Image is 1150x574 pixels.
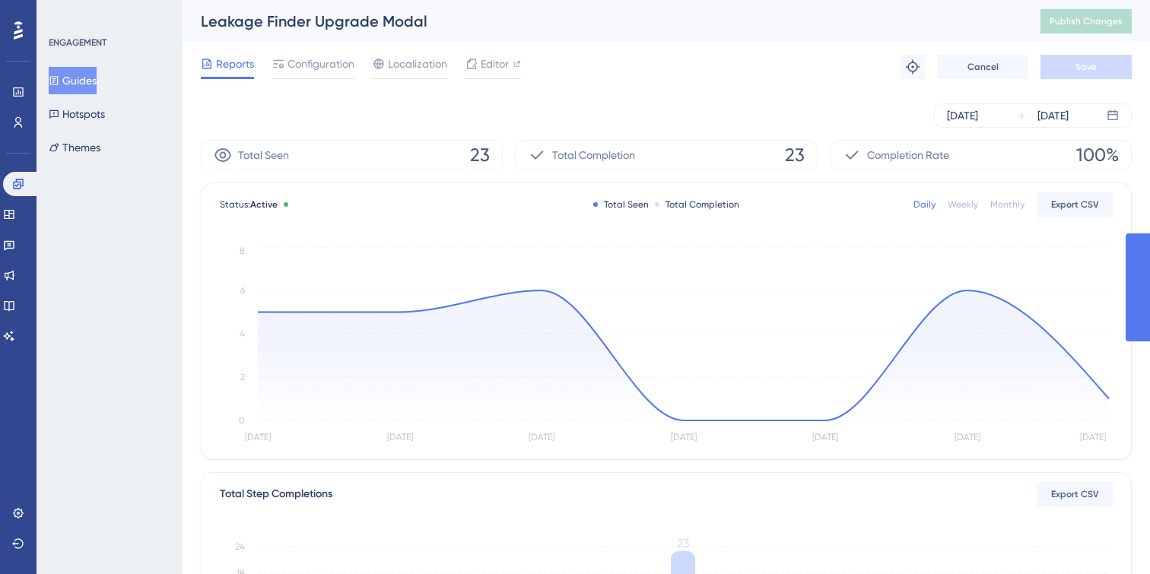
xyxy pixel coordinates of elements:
tspan: 24 [235,541,245,552]
span: Active [250,199,278,210]
div: Total Completion [655,198,739,211]
tspan: 4 [240,328,245,339]
span: Export CSV [1051,198,1099,211]
tspan: 8 [240,246,245,256]
span: 23 [785,143,805,167]
button: Hotspots [49,100,105,128]
button: Publish Changes [1040,9,1132,33]
tspan: 6 [240,285,245,296]
div: Daily [913,198,936,211]
div: Weekly [948,198,978,211]
div: Monthly [990,198,1025,211]
tspan: [DATE] [387,432,413,442]
button: Export CSV [1037,482,1113,506]
span: Publish Changes [1050,15,1123,27]
span: Status: [220,198,278,211]
div: [DATE] [947,106,978,125]
span: Total Seen [238,146,289,164]
tspan: [DATE] [529,432,554,442]
span: Cancel [967,61,999,73]
span: Editor [481,55,509,73]
span: Total Completion [552,146,635,164]
tspan: 2 [240,372,245,382]
tspan: [DATE] [671,432,697,442]
tspan: [DATE] [812,432,838,442]
div: Total Seen [593,198,649,211]
span: Completion Rate [867,146,949,164]
span: Reports [216,55,254,73]
button: Guides [49,67,97,94]
div: Total Step Completions [220,485,332,503]
span: 23 [470,143,490,167]
span: Export CSV [1051,488,1099,500]
tspan: 0 [239,415,245,426]
tspan: 23 [677,536,689,550]
div: ENGAGEMENT [49,36,106,49]
iframe: UserGuiding AI Assistant Launcher [1086,514,1132,560]
button: Cancel [937,55,1028,79]
tspan: [DATE] [1080,432,1106,442]
button: Themes [49,134,100,161]
tspan: [DATE] [245,432,271,442]
tspan: [DATE] [955,432,980,442]
span: 100% [1076,143,1119,167]
span: Save [1075,61,1097,73]
span: Localization [388,55,447,73]
div: [DATE] [1037,106,1069,125]
button: Export CSV [1037,192,1113,217]
span: Configuration [287,55,354,73]
div: Leakage Finder Upgrade Modal [201,11,1002,32]
button: Save [1040,55,1132,79]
